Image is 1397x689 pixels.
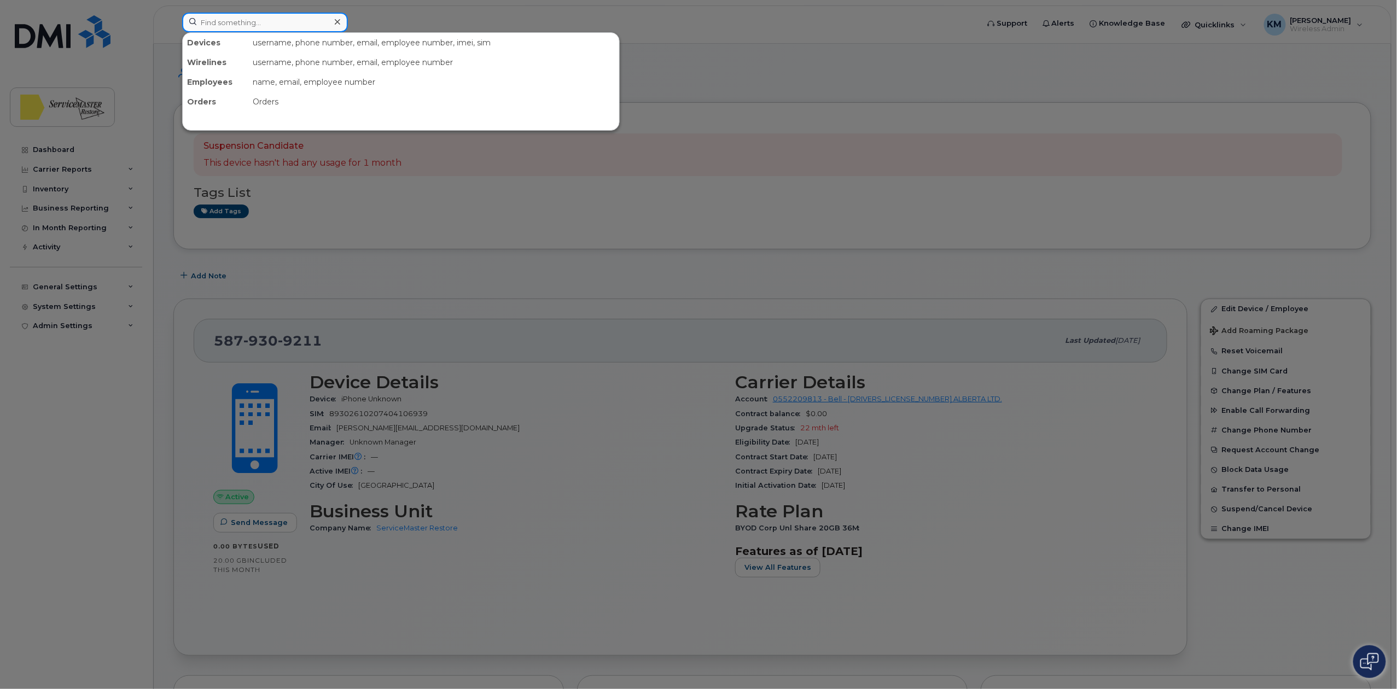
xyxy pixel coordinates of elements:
div: Devices [183,33,248,52]
img: Open chat [1360,653,1379,670]
div: Orders [248,92,619,112]
div: Orders [183,92,248,112]
div: Wirelines [183,52,248,72]
div: Employees [183,72,248,92]
div: name, email, employee number [248,72,619,92]
div: username, phone number, email, employee number [248,52,619,72]
div: username, phone number, email, employee number, imei, sim [248,33,619,52]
